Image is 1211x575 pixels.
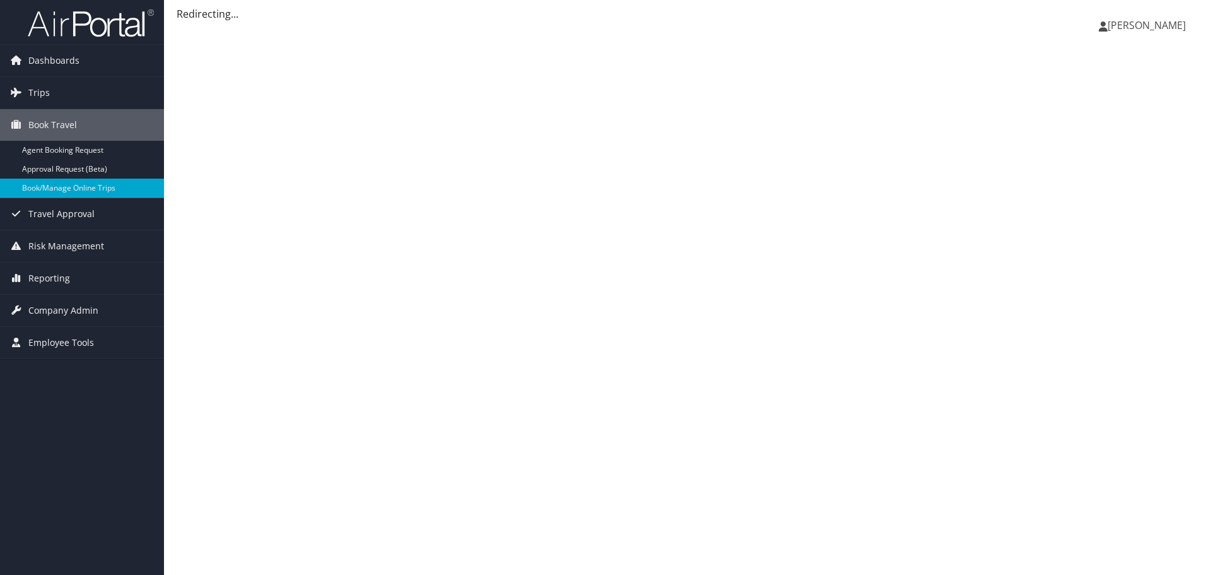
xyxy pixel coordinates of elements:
[28,327,94,359] span: Employee Tools
[1099,6,1198,44] a: [PERSON_NAME]
[1108,18,1186,32] span: [PERSON_NAME]
[28,295,98,326] span: Company Admin
[28,263,70,294] span: Reporting
[28,45,79,76] span: Dashboards
[177,6,1198,21] div: Redirecting...
[28,77,50,109] span: Trips
[28,109,77,141] span: Book Travel
[28,8,154,38] img: airportal-logo.png
[28,230,104,262] span: Risk Management
[28,198,95,230] span: Travel Approval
